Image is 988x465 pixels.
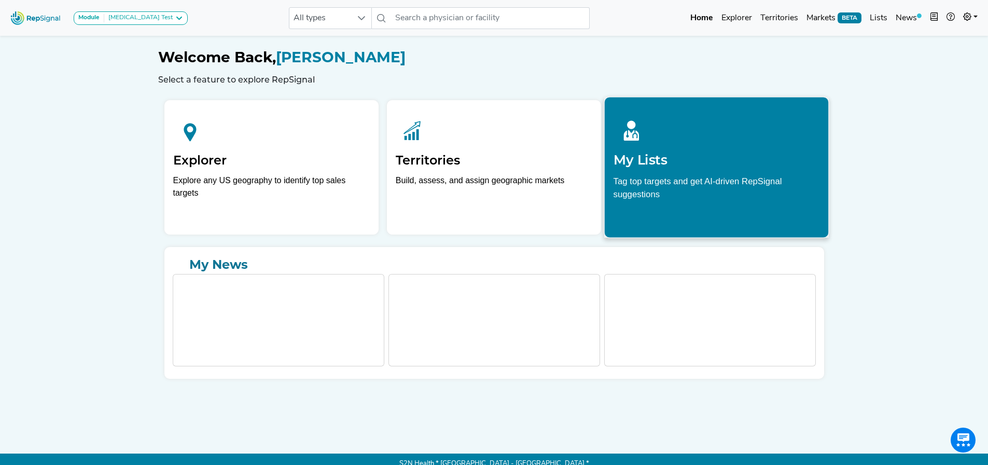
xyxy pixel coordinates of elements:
[391,7,589,29] input: Search a physician or facility
[866,8,892,29] a: Lists
[756,8,802,29] a: Territories
[686,8,717,29] a: Home
[289,8,352,29] span: All types
[717,8,756,29] a: Explorer
[396,174,592,205] p: Build, assess, and assign geographic markets
[158,48,276,66] span: Welcome Back,
[164,100,379,235] a: ExplorerExplore any US geography to identify top sales targets
[173,255,816,274] a: My News
[614,152,820,168] h2: My Lists
[838,12,861,23] span: BETA
[78,15,100,21] strong: Module
[926,8,942,29] button: Intel Book
[892,8,926,29] a: News
[104,14,173,22] div: [MEDICAL_DATA] Test
[604,97,829,238] a: My ListsTag top targets and get AI-driven RepSignal suggestions
[173,174,370,199] div: Explore any US geography to identify top sales targets
[158,49,830,66] h1: [PERSON_NAME]
[802,8,866,29] a: MarketsBETA
[396,153,592,168] h2: Territories
[387,100,601,235] a: TerritoriesBuild, assess, and assign geographic markets
[158,75,830,85] h6: Select a feature to explore RepSignal
[74,11,188,25] button: Module[MEDICAL_DATA] Test
[173,153,370,168] h2: Explorer
[614,174,820,207] p: Tag top targets and get AI-driven RepSignal suggestions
